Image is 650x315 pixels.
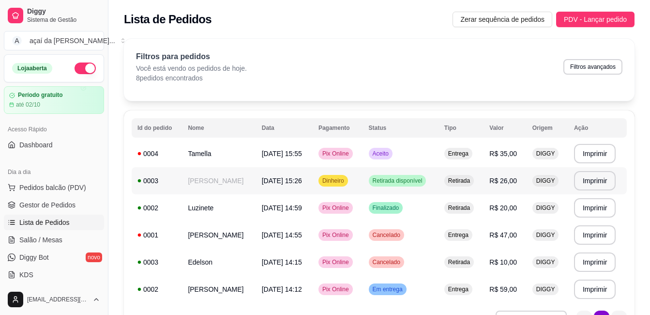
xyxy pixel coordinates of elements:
div: 0002 [137,203,176,213]
span: [DATE] 15:26 [262,177,302,185]
th: Valor [484,118,526,138]
span: [EMAIL_ADDRESS][DOMAIN_NAME] [27,296,89,303]
span: KDS [19,270,33,280]
td: [PERSON_NAME] [182,276,256,303]
span: Zerar sequência de pedidos [460,14,544,25]
span: PDV - Lançar pedido [564,14,627,25]
div: 0002 [137,284,176,294]
span: DIGGY [534,150,557,157]
button: Filtros avançados [563,59,622,75]
button: Zerar sequência de pedidos [453,12,552,27]
p: Você está vendo os pedidos de hoje. [136,63,247,73]
button: Alterar Status [75,63,96,74]
span: Pedidos balcão (PDV) [19,183,86,192]
span: Retirada disponível [371,177,424,185]
th: Status [363,118,438,138]
span: R$ 47,00 [489,231,517,239]
span: Retirada [446,204,472,212]
span: R$ 20,00 [489,204,517,212]
th: Id do pedido [132,118,182,138]
span: Pix Online [320,258,351,266]
span: Entrega [446,231,470,239]
a: Lista de Pedidos [4,215,104,230]
div: açaí da [PERSON_NAME] ... [30,36,115,46]
span: A [12,36,22,46]
th: Nome [182,118,256,138]
span: Cancelado [371,231,402,239]
span: Pix Online [320,150,351,157]
button: [EMAIL_ADDRESS][DOMAIN_NAME] [4,288,104,311]
a: Período gratuitoaté 02/10 [4,86,104,114]
button: Imprimir [574,252,616,272]
span: R$ 35,00 [489,150,517,157]
span: [DATE] 14:15 [262,258,302,266]
td: Tamella [182,140,256,167]
span: Retirada [446,177,472,185]
div: 0003 [137,176,176,186]
span: Pix Online [320,204,351,212]
th: Data [256,118,313,138]
span: R$ 59,00 [489,285,517,293]
span: Salão / Mesas [19,235,62,245]
span: Aceito [371,150,391,157]
span: DIGGY [534,177,557,185]
td: Edelson [182,249,256,276]
button: Imprimir [574,144,616,163]
span: Pix Online [320,231,351,239]
span: R$ 26,00 [489,177,517,185]
button: PDV - Lançar pedido [556,12,635,27]
th: Pagamento [313,118,363,138]
span: Retirada [446,258,472,266]
h2: Lista de Pedidos [124,12,212,27]
span: Diggy Bot [19,252,49,262]
div: 0004 [137,149,176,158]
button: Pedidos balcão (PDV) [4,180,104,195]
span: Gestor de Pedidos [19,200,76,210]
div: 0001 [137,230,176,240]
span: DIGGY [534,231,557,239]
td: [PERSON_NAME] [182,221,256,249]
span: DIGGY [534,285,557,293]
button: Imprimir [574,225,616,245]
td: Luzinete [182,194,256,221]
article: Período gratuito [18,92,63,99]
span: DIGGY [534,204,557,212]
a: Diggy Botnovo [4,250,104,265]
a: DiggySistema de Gestão [4,4,104,27]
span: Pix Online [320,285,351,293]
span: Em entrega [371,285,405,293]
span: Lista de Pedidos [19,218,70,227]
button: Imprimir [574,280,616,299]
span: Sistema de Gestão [27,16,100,24]
th: Tipo [438,118,484,138]
span: [DATE] 14:55 [262,231,302,239]
div: 0003 [137,257,176,267]
a: Gestor de Pedidos [4,197,104,213]
span: [DATE] 14:12 [262,285,302,293]
div: Acesso Rápido [4,122,104,137]
th: Origem [527,118,568,138]
span: Dinheiro [320,177,346,185]
a: Dashboard [4,137,104,153]
span: [DATE] 15:55 [262,150,302,157]
a: KDS [4,267,104,283]
th: Ação [568,118,627,138]
span: Diggy [27,7,100,16]
div: Loja aberta [12,63,52,74]
span: Dashboard [19,140,53,150]
p: 8 pedidos encontrados [136,73,247,83]
article: até 02/10 [16,101,40,109]
span: Finalizado [371,204,401,212]
span: R$ 10,00 [489,258,517,266]
div: Dia a dia [4,164,104,180]
span: Cancelado [371,258,402,266]
span: Entrega [446,285,470,293]
button: Imprimir [574,198,616,218]
button: Select a team [4,31,104,50]
p: Filtros para pedidos [136,51,247,63]
span: [DATE] 14:59 [262,204,302,212]
td: [PERSON_NAME] [182,167,256,194]
a: Salão / Mesas [4,232,104,248]
span: DIGGY [534,258,557,266]
span: Entrega [446,150,470,157]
